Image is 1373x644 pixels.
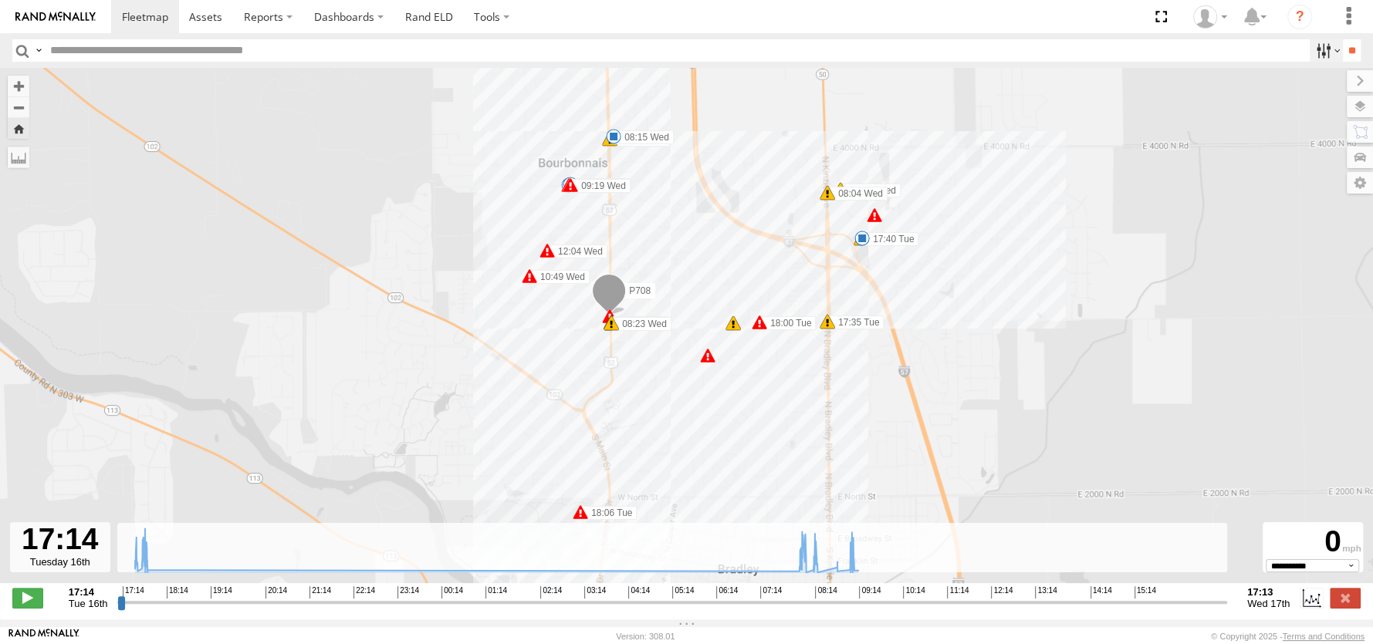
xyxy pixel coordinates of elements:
[725,315,741,331] div: 6
[672,586,694,598] span: 05:14
[611,317,671,331] label: 08:23 Wed
[867,207,882,223] div: 13
[167,586,188,598] span: 18:14
[1283,632,1365,641] a: Terms and Conditions
[8,147,29,168] label: Measure
[614,130,674,144] label: 08:15 Wed
[759,316,816,330] label: 18:00 Tue
[1135,586,1156,598] span: 15:14
[602,309,617,324] div: 5
[12,588,43,608] label: Play/Stop
[854,231,869,246] div: 11
[123,586,144,598] span: 17:14
[1287,5,1312,29] i: ?
[8,96,29,118] button: Zoom out
[1265,524,1361,558] div: 0
[827,187,888,201] label: 08:04 Wed
[611,316,668,330] label: 17:23 Tue
[815,586,837,598] span: 08:14
[69,598,108,609] span: Tue 16th Sep 2025
[628,586,650,598] span: 04:14
[547,244,607,258] label: 12:04 Wed
[862,232,918,246] label: 17:40 Tue
[69,586,108,598] strong: 17:14
[8,118,29,139] button: Zoom Home
[1330,588,1361,608] label: Close
[397,586,419,598] span: 23:14
[8,629,79,644] a: Visit our Website
[760,586,782,598] span: 07:14
[629,285,651,296] span: P708
[441,586,463,598] span: 00:14
[584,586,606,598] span: 03:14
[903,586,925,598] span: 10:14
[700,348,715,363] div: 14
[8,76,29,96] button: Zoom in
[529,270,590,284] label: 10:49 Wed
[1347,172,1373,194] label: Map Settings
[570,179,631,193] label: 09:19 Wed
[616,632,675,641] div: Version: 308.01
[1310,39,1343,62] label: Search Filter Options
[840,184,901,197] label: 08:04 Wed
[1247,586,1290,598] strong: 17:13
[265,586,287,598] span: 20:14
[580,506,637,520] label: 18:06 Tue
[1035,586,1057,598] span: 13:14
[15,12,96,22] img: rand-logo.svg
[859,586,881,598] span: 09:14
[570,178,631,192] label: 09:20 Wed
[716,586,738,598] span: 06:14
[991,586,1013,598] span: 12:14
[610,133,670,147] label: 08:21 Wed
[211,586,232,598] span: 19:14
[1211,632,1365,641] div: © Copyright 2025 -
[540,586,562,598] span: 02:14
[353,586,375,598] span: 22:14
[485,586,507,598] span: 01:14
[1091,586,1112,598] span: 14:14
[1188,5,1233,29] div: Simon Martin
[827,315,884,329] label: 17:35 Tue
[947,586,969,598] span: 11:14
[1247,598,1290,609] span: Wed 17th Sep 2025
[32,39,45,62] label: Search Query
[309,586,331,598] span: 21:14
